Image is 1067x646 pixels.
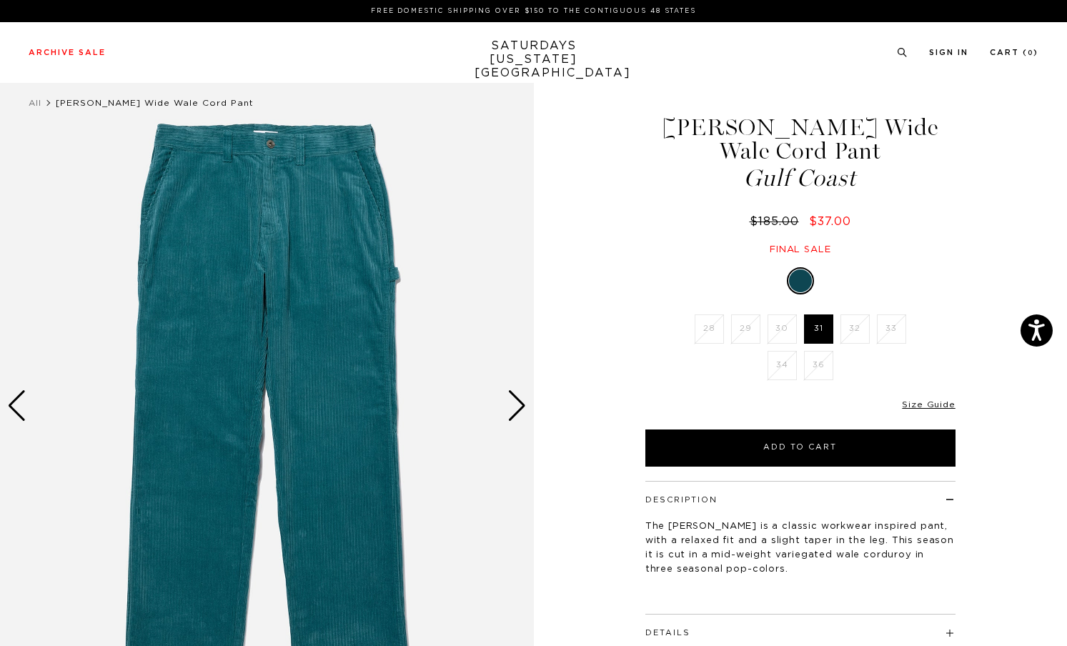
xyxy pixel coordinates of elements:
span: Gulf Coast [643,167,958,190]
a: Sign In [929,49,968,56]
a: Cart (0) [990,49,1038,56]
div: Final sale [643,244,958,256]
small: 0 [1028,50,1033,56]
a: Size Guide [902,400,955,409]
h1: [PERSON_NAME] Wide Wale Cord Pant [643,116,958,190]
label: 31 [804,314,833,344]
button: Description [645,496,718,504]
del: $185.00 [750,216,805,227]
div: Next slide [507,390,527,422]
a: SATURDAYS[US_STATE][GEOGRAPHIC_DATA] [475,39,592,80]
p: FREE DOMESTIC SHIPPING OVER $150 TO THE CONTIGUOUS 48 STATES [34,6,1033,16]
span: [PERSON_NAME] Wide Wale Cord Pant [56,99,254,107]
p: The [PERSON_NAME] is a classic workwear inspired pant, with a relaxed fit and a slight taper in t... [645,520,956,577]
a: Archive Sale [29,49,106,56]
a: All [29,99,41,107]
button: Add to Cart [645,429,956,467]
span: $37.00 [809,216,851,227]
div: Previous slide [7,390,26,422]
button: Details [645,629,690,637]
